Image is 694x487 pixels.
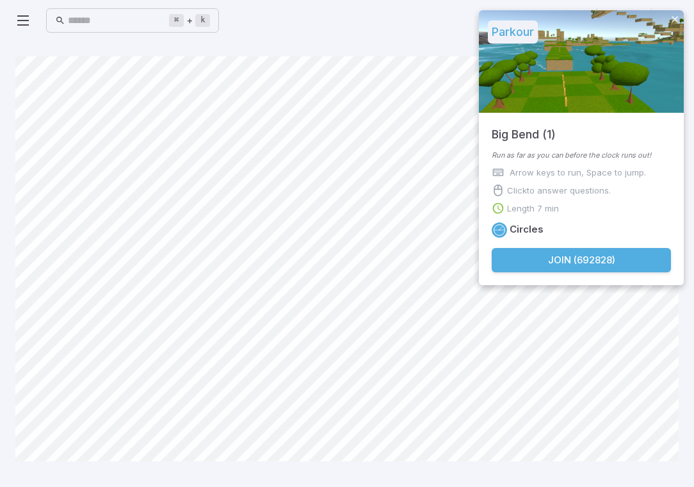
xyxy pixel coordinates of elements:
h5: Big Bend (1) [492,113,556,144]
kbd: k [195,14,210,27]
button: Join in Zoom Client [570,8,594,33]
p: Arrow keys to run, Space to jump. [510,166,646,179]
div: Join Activity [479,10,684,285]
button: Join (692828) [492,248,671,272]
button: Start Drawing on Questions [624,8,649,33]
h5: Parkour [488,21,538,44]
p: Length 7 min [507,202,559,215]
div: + [169,13,210,28]
h6: Circles [510,222,544,236]
p: Run as far as you can before the clock runs out! [492,150,671,161]
button: close [671,14,680,26]
kbd: ⌘ [169,14,184,27]
a: Circles [492,222,507,238]
p: Click to answer questions. [507,184,611,197]
button: Fullscreen Game [600,8,624,33]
